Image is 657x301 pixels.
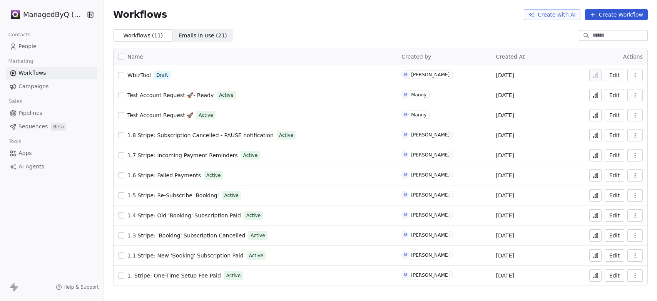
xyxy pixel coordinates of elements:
[605,69,624,81] button: Edit
[127,92,214,98] span: Test Account Request 🚀- Ready
[219,92,233,99] span: Active
[64,284,99,290] span: Help & Support
[404,212,408,218] div: M
[206,172,221,179] span: Active
[113,9,167,20] span: Workflows
[411,232,450,238] div: [PERSON_NAME]
[5,29,34,40] span: Contacts
[279,132,293,139] span: Active
[6,67,97,79] a: Workflows
[127,212,241,219] span: 1.4 Stripe: Old 'Booking' Subscription Paid
[585,9,648,20] button: Create Workflow
[496,71,514,79] span: [DATE]
[496,272,514,279] span: [DATE]
[605,209,624,222] button: Edit
[127,71,151,79] a: WbizTool
[199,112,213,119] span: Active
[496,212,514,219] span: [DATE]
[127,272,221,279] span: 1. Stripe: One-Time Setup Fee Paid
[605,89,624,101] button: Edit
[127,252,244,259] a: 1.1 Stripe: New 'Booking' Subscription Paid
[605,229,624,242] button: Edit
[179,32,227,40] span: Emails in use ( 21 )
[496,131,514,139] span: [DATE]
[605,149,624,161] button: Edit
[411,212,450,218] div: [PERSON_NAME]
[623,54,643,60] span: Actions
[6,120,97,133] a: SequencesBeta
[404,132,408,138] div: M
[249,252,263,259] span: Active
[404,252,408,258] div: M
[18,42,37,50] span: People
[5,55,37,67] span: Marketing
[404,152,408,158] div: M
[496,232,514,239] span: [DATE]
[5,96,25,107] span: Sales
[127,232,245,239] span: 1.3 Stripe: 'Booking' Subscription Cancelled
[18,82,48,91] span: Campaigns
[6,107,97,119] a: Pipelines
[411,92,426,98] div: Manny
[51,123,66,131] span: Beta
[226,272,241,279] span: Active
[127,72,151,78] span: WbizTool
[127,172,201,178] span: 1.6 Stripe: Failed Payments
[18,109,42,117] span: Pipelines
[605,269,624,282] button: Edit
[6,80,97,93] a: Campaigns
[404,112,408,118] div: M
[411,272,450,278] div: [PERSON_NAME]
[404,272,408,278] div: M
[246,212,261,219] span: Active
[5,136,24,147] span: Tools
[127,112,193,118] span: Test Account Request 🚀
[127,132,274,138] span: 1.8 Stripe: Subscription Cancelled - PAUSE notification
[524,9,580,20] button: Create with AI
[127,192,219,199] a: 1.5 Stripe: Re-Subscribe 'Booking'
[127,212,241,219] a: 1.4 Stripe: Old 'Booking' Subscription Paid
[411,172,450,178] div: [PERSON_NAME]
[404,172,408,178] div: M
[18,123,48,131] span: Sequences
[18,69,46,77] span: Workflows
[411,252,450,258] div: [PERSON_NAME]
[127,53,143,61] span: Name
[496,252,514,259] span: [DATE]
[11,10,20,19] img: Stripe.png
[56,284,99,290] a: Help & Support
[411,152,450,158] div: [PERSON_NAME]
[6,147,97,160] a: Apps
[251,232,265,239] span: Active
[496,192,514,199] span: [DATE]
[127,272,221,279] a: 1. Stripe: One-Time Setup Fee Paid
[411,192,450,198] div: [PERSON_NAME]
[127,151,238,159] a: 1.7 Stripe: Incoming Payment Reminders
[404,92,408,98] div: M
[411,132,450,138] div: [PERSON_NAME]
[496,54,525,60] span: Created At
[605,109,624,121] button: Edit
[496,111,514,119] span: [DATE]
[18,149,32,157] span: Apps
[127,152,238,158] span: 1.7 Stripe: Incoming Payment Reminders
[9,8,82,21] button: ManagedByQ (FZE)
[127,91,214,99] a: Test Account Request 🚀- Ready
[401,54,431,60] span: Created by
[243,152,257,159] span: Active
[605,249,624,262] button: Edit
[404,192,408,198] div: M
[404,72,408,78] div: M
[18,163,44,171] span: AI Agents
[605,129,624,141] button: Edit
[605,169,624,182] button: Edit
[605,189,624,202] a: Edit
[411,72,450,77] div: [PERSON_NAME]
